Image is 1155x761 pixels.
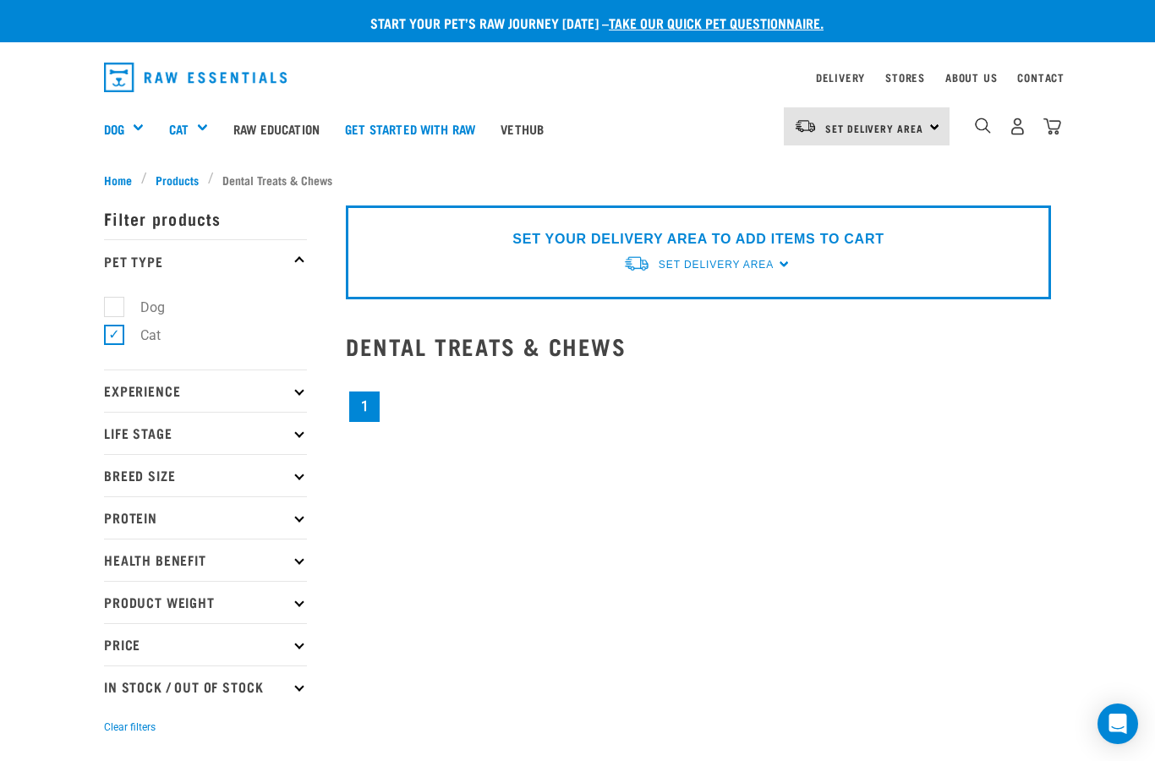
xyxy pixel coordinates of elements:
a: Cat [169,119,189,139]
a: Products [147,171,208,189]
p: Pet Type [104,239,307,282]
a: Raw Education [221,95,332,162]
img: home-icon-1@2x.png [975,118,991,134]
p: In Stock / Out Of Stock [104,665,307,708]
p: Price [104,623,307,665]
span: Set Delivery Area [825,125,923,131]
span: Products [156,171,199,189]
button: Clear filters [104,720,156,735]
span: Home [104,171,132,189]
div: Open Intercom Messenger [1098,704,1138,744]
a: Delivery [816,74,865,80]
p: Health Benefit [104,539,307,581]
a: Vethub [488,95,556,162]
p: Breed Size [104,454,307,496]
a: Dog [104,119,124,139]
a: Get started with Raw [332,95,488,162]
nav: dropdown navigation [90,56,1065,99]
a: take our quick pet questionnaire. [609,19,824,26]
img: Raw Essentials Logo [104,63,287,92]
p: Filter products [104,197,307,239]
a: Home [104,171,141,189]
p: Life Stage [104,412,307,454]
a: Stores [885,74,925,80]
img: home-icon@2x.png [1043,118,1061,135]
a: About Us [945,74,997,80]
label: Dog [113,297,172,318]
img: van-moving.png [794,118,817,134]
p: Product Weight [104,581,307,623]
span: Set Delivery Area [659,259,774,271]
p: Experience [104,370,307,412]
p: Protein [104,496,307,539]
label: Cat [113,325,167,346]
a: Contact [1017,74,1065,80]
img: user.png [1009,118,1026,135]
nav: pagination [346,388,1051,425]
p: SET YOUR DELIVERY AREA TO ADD ITEMS TO CART [512,229,884,249]
a: Page 1 [349,391,380,422]
img: van-moving.png [623,255,650,272]
nav: breadcrumbs [104,171,1051,189]
h2: Dental Treats & Chews [346,333,1051,359]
